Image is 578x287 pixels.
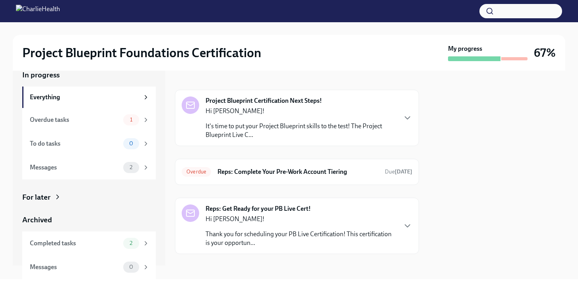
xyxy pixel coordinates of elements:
[206,204,311,213] strong: Reps: Get Ready for your PB Live Cert!
[206,215,396,223] p: Hi [PERSON_NAME]!
[125,164,137,170] span: 2
[124,141,138,146] span: 0
[22,87,156,108] a: Everything
[534,46,556,60] h3: 67%
[124,264,138,270] span: 0
[175,73,212,83] div: In progress
[385,168,412,175] span: Due
[30,93,139,102] div: Everything
[206,230,396,247] p: Thank you for scheduling your PB Live Certification! This certification is your opportun...
[22,192,50,202] div: For later
[125,117,137,123] span: 1
[22,70,156,80] a: In progress
[22,108,156,132] a: Overdue tasks1
[125,240,137,246] span: 2
[206,122,396,139] p: It's time to put your Project Blueprint skills to the test! The Project Blueprint Live C...
[217,168,378,176] h6: Reps: Complete Your Pre-Work Account Tiering
[22,255,156,279] a: Messages0
[206,107,396,116] p: Hi [PERSON_NAME]!
[16,5,60,17] img: CharlieHealth
[206,96,322,105] strong: Project Blueprint Certification Next Steps!
[385,168,412,175] span: September 8th, 2025 11:00
[22,156,156,179] a: Messages2
[30,139,120,148] div: To do tasks
[30,116,120,124] div: Overdue tasks
[395,168,412,175] strong: [DATE]
[182,169,211,175] span: Overdue
[30,163,120,172] div: Messages
[22,192,156,202] a: For later
[448,44,482,53] strong: My progress
[30,263,120,272] div: Messages
[22,231,156,255] a: Completed tasks2
[30,239,120,248] div: Completed tasks
[22,132,156,156] a: To do tasks0
[22,215,156,225] a: Archived
[22,45,261,61] h2: Project Blueprint Foundations Certification
[182,166,412,178] a: OverdueReps: Complete Your Pre-Work Account TieringDue[DATE]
